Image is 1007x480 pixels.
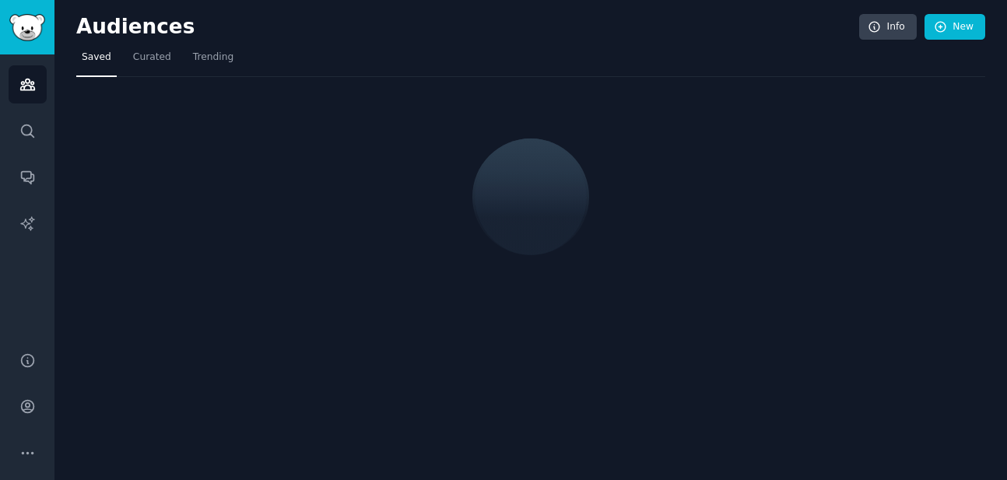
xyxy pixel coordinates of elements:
span: Trending [193,51,233,65]
span: Saved [82,51,111,65]
span: Curated [133,51,171,65]
a: Trending [188,45,239,77]
a: Curated [128,45,177,77]
a: Saved [76,45,117,77]
a: New [925,14,985,40]
img: GummySearch logo [9,14,45,41]
h2: Audiences [76,15,859,40]
a: Info [859,14,917,40]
